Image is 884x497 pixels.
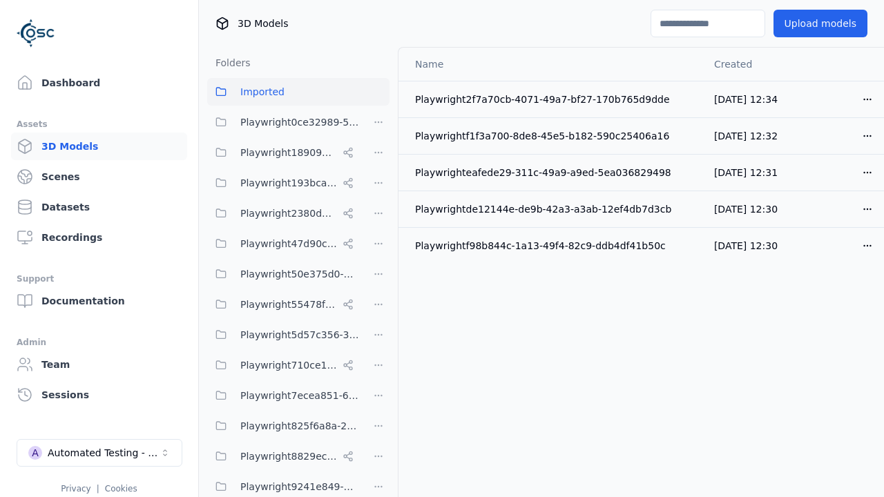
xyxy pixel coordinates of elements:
div: Automated Testing - Playwright [48,446,160,460]
span: [DATE] 12:30 [714,240,778,251]
a: Privacy [61,484,90,494]
a: Recordings [11,224,187,251]
span: Playwright193bca0e-57fa-418d-8ea9-45122e711dc7 [240,175,337,191]
a: Documentation [11,287,187,315]
th: Name [398,48,703,81]
button: Playwright47d90cf2-c635-4353-ba3b-5d4538945666 [207,230,359,257]
a: Sessions [11,381,187,409]
a: Cookies [105,484,137,494]
span: [DATE] 12:31 [714,167,778,178]
span: Playwright7ecea851-649a-419a-985e-fcff41a98b20 [240,387,359,404]
button: Playwright193bca0e-57fa-418d-8ea9-45122e711dc7 [207,169,359,197]
span: Playwright710ce123-85fd-4f8c-9759-23c3308d8830 [240,357,337,373]
span: Playwright18909032-8d07-45c5-9c81-9eec75d0b16b [240,144,337,161]
button: Playwright18909032-8d07-45c5-9c81-9eec75d0b16b [207,139,359,166]
a: Datasets [11,193,187,221]
th: Created [703,48,795,81]
button: Playwright8829ec83-5e68-4376-b984-049061a310ed [207,442,359,470]
span: Playwright5d57c356-39f7-47ed-9ab9-d0409ac6cddc [240,327,359,343]
h3: Folders [207,56,251,70]
span: Playwright9241e849-7ba1-474f-9275-02cfa81d37fc [240,478,359,495]
span: [DATE] 12:32 [714,130,778,142]
button: Playwright2380d3f5-cebf-494e-b965-66be4d67505e [207,199,359,227]
button: Playwright0ce32989-52d0-45cf-b5b9-59d5033d313a [207,108,359,136]
span: [DATE] 12:34 [714,94,778,105]
div: Playwright2f7a70cb-4071-49a7-bf27-170b765d9dde [415,92,692,106]
span: Playwright55478f86-28dc-49b8-8d1f-c7b13b14578c [240,296,337,313]
span: Imported [240,84,285,100]
span: [DATE] 12:30 [714,204,778,215]
button: Playwright825f6a8a-2a7a-425c-94f7-650318982f69 [207,412,359,440]
a: 3D Models [11,133,187,160]
button: Playwright50e375d0-6f38-48a7-96e0-b0dcfa24b72f [207,260,359,288]
span: Playwright8829ec83-5e68-4376-b984-049061a310ed [240,448,337,465]
div: Playwrightf1f3a700-8de8-45e5-b182-590c25406a16 [415,129,692,143]
button: Playwright710ce123-85fd-4f8c-9759-23c3308d8830 [207,351,359,379]
div: Assets [17,116,182,133]
a: Scenes [11,163,187,191]
div: Playwrightf98b844c-1a13-49f4-82c9-ddb4df41b50c [415,239,692,253]
button: Playwright7ecea851-649a-419a-985e-fcff41a98b20 [207,382,359,409]
span: Playwright50e375d0-6f38-48a7-96e0-b0dcfa24b72f [240,266,359,282]
span: Playwright2380d3f5-cebf-494e-b965-66be4d67505e [240,205,337,222]
div: Admin [17,334,182,351]
button: Imported [207,78,390,106]
button: Playwright55478f86-28dc-49b8-8d1f-c7b13b14578c [207,291,359,318]
button: Upload models [773,10,867,37]
span: Playwright825f6a8a-2a7a-425c-94f7-650318982f69 [240,418,359,434]
div: A [28,446,42,460]
span: | [97,484,99,494]
button: Select a workspace [17,439,182,467]
div: Playwrighteafede29-311c-49a9-a9ed-5ea036829498 [415,166,692,179]
a: Dashboard [11,69,187,97]
img: Logo [17,14,55,52]
span: 3D Models [238,17,288,30]
div: Playwrightde12144e-de9b-42a3-a3ab-12ef4db7d3cb [415,202,692,216]
span: Playwright0ce32989-52d0-45cf-b5b9-59d5033d313a [240,114,359,130]
button: Playwright5d57c356-39f7-47ed-9ab9-d0409ac6cddc [207,321,359,349]
span: Playwright47d90cf2-c635-4353-ba3b-5d4538945666 [240,235,337,252]
a: Team [11,351,187,378]
div: Support [17,271,182,287]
